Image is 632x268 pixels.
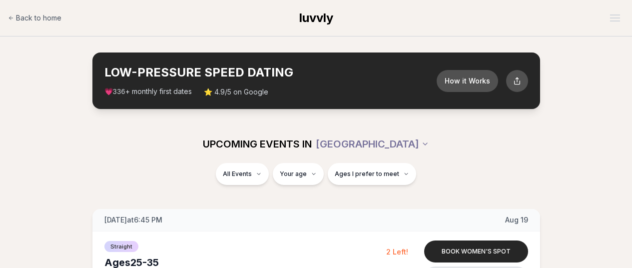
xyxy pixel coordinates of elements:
[280,170,307,178] span: Your age
[505,215,528,225] span: Aug 19
[328,163,416,185] button: Ages I prefer to meet
[16,13,61,23] span: Back to home
[104,86,192,97] span: 💗 + monthly first dates
[104,215,162,225] span: [DATE] at 6:45 PM
[204,87,268,97] span: ⭐ 4.9/5 on Google
[299,10,333,25] span: luvvly
[113,88,125,96] span: 336
[273,163,324,185] button: Your age
[104,64,437,80] h2: LOW-PRESSURE SPEED DATING
[223,170,252,178] span: All Events
[424,240,528,262] button: Book women's spot
[203,137,312,151] span: UPCOMING EVENTS IN
[606,10,624,25] button: Open menu
[437,70,498,92] button: How it Works
[316,133,429,155] button: [GEOGRAPHIC_DATA]
[386,247,408,256] span: 2 Left!
[216,163,269,185] button: All Events
[104,241,138,252] span: Straight
[299,10,333,26] a: luvvly
[8,8,61,28] a: Back to home
[335,170,399,178] span: Ages I prefer to meet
